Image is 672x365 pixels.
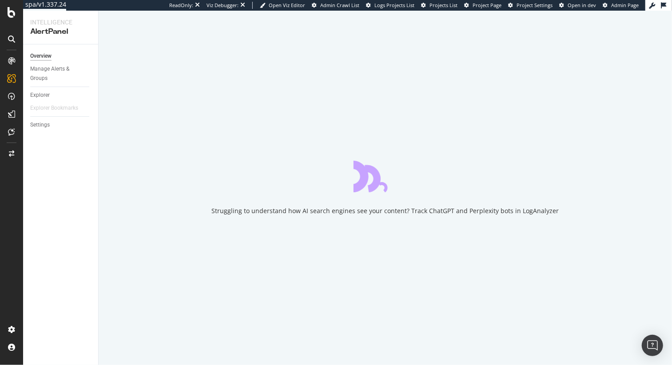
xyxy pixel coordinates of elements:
div: AlertPanel [30,27,91,37]
div: Settings [30,120,50,130]
div: ReadOnly: [169,2,193,9]
span: Project Settings [517,2,553,8]
a: Projects List [421,2,457,9]
a: Logs Projects List [366,2,414,9]
a: Project Page [464,2,501,9]
div: Open Intercom Messenger [642,335,663,356]
span: Open in dev [568,2,596,8]
a: Manage Alerts & Groups [30,64,92,83]
span: Logs Projects List [374,2,414,8]
a: Project Settings [508,2,553,9]
div: animation [354,160,418,192]
span: Project Page [473,2,501,8]
a: Overview [30,52,92,61]
a: Admin Page [603,2,639,9]
a: Explorer [30,91,92,100]
div: Viz Debugger: [207,2,239,9]
span: Open Viz Editor [269,2,305,8]
a: Settings [30,120,92,130]
a: Admin Crawl List [312,2,359,9]
span: Admin Crawl List [320,2,359,8]
a: Open in dev [559,2,596,9]
span: Admin Page [611,2,639,8]
div: Manage Alerts & Groups [30,64,84,83]
div: Intelligence [30,18,91,27]
a: Open Viz Editor [260,2,305,9]
div: Overview [30,52,52,61]
div: Struggling to understand how AI search engines see your content? Track ChatGPT and Perplexity bot... [212,206,559,215]
span: Projects List [429,2,457,8]
div: Explorer [30,91,50,100]
a: Explorer Bookmarks [30,103,87,113]
div: Explorer Bookmarks [30,103,78,113]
